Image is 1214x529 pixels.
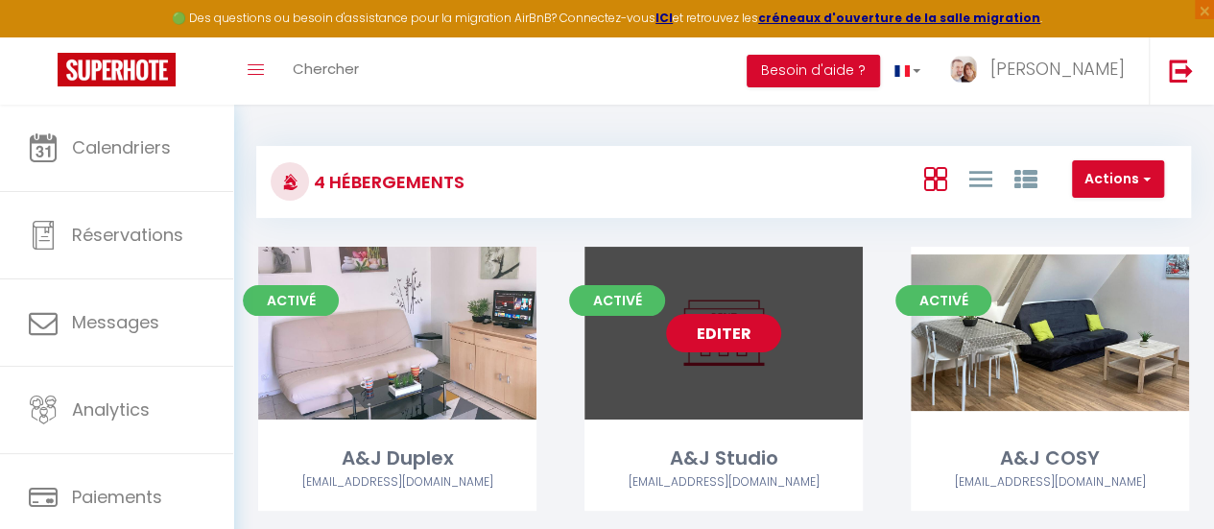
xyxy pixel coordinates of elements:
[923,162,946,194] a: Vue en Box
[72,485,162,509] span: Paiements
[569,285,665,316] span: Activé
[666,314,781,352] a: Editer
[293,59,359,79] span: Chercher
[584,444,863,473] div: A&J Studio
[58,53,176,86] img: Super Booking
[72,223,183,247] span: Réservations
[968,162,991,194] a: Vue en Liste
[278,37,373,105] a: Chercher
[949,55,978,84] img: ...
[990,57,1125,81] span: [PERSON_NAME]
[309,160,464,204] h3: 4 Hébergements
[72,135,171,159] span: Calendriers
[1072,160,1164,199] button: Actions
[1169,59,1193,83] img: logout
[258,444,536,473] div: A&J Duplex
[655,10,673,26] a: ICI
[911,444,1189,473] div: A&J COSY
[72,397,150,421] span: Analytics
[584,473,863,492] div: Airbnb
[1013,162,1036,194] a: Vue par Groupe
[72,310,159,334] span: Messages
[895,285,991,316] span: Activé
[911,473,1189,492] div: Airbnb
[935,37,1149,105] a: ... [PERSON_NAME]
[758,10,1040,26] a: créneaux d'ouverture de la salle migration
[243,285,339,316] span: Activé
[747,55,880,87] button: Besoin d'aide ?
[15,8,73,65] button: Ouvrir le widget de chat LiveChat
[258,473,536,492] div: Airbnb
